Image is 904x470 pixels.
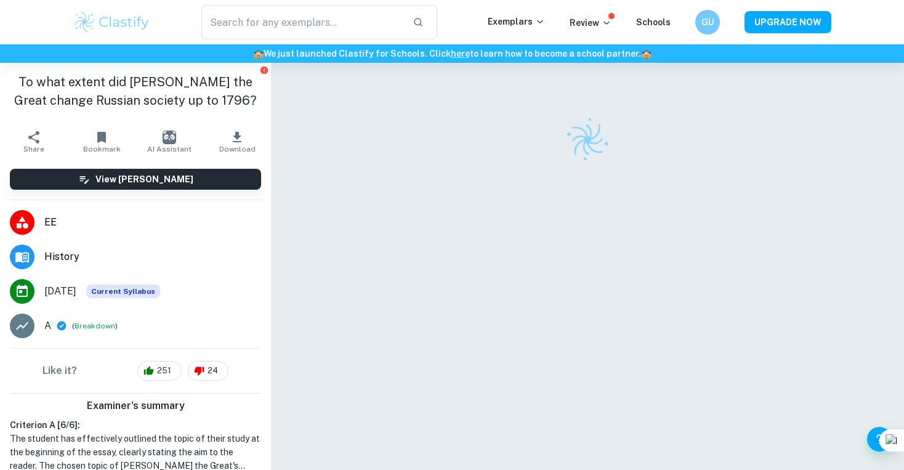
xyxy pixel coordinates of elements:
button: UPGRADE NOW [745,11,831,33]
h6: We just launched Clastify for Schools. Click to learn how to become a school partner. [2,47,902,60]
span: [DATE] [44,284,76,299]
span: 251 [150,365,178,377]
span: Bookmark [83,145,121,153]
button: View [PERSON_NAME] [10,169,261,190]
span: EE [44,215,261,230]
span: Share [23,145,44,153]
h6: View [PERSON_NAME] [95,172,193,186]
span: 🏫 [253,49,264,59]
div: 251 [137,361,182,381]
h6: Examiner's summary [5,399,266,413]
p: Exemplars [488,15,545,28]
button: GU [695,10,720,34]
div: This exemplar is based on the current syllabus. Feel free to refer to it for inspiration/ideas wh... [86,285,160,298]
button: Help and Feedback [867,427,892,452]
h1: To what extent did [PERSON_NAME] the Great change Russian society up to 1796? [10,73,261,110]
button: Bookmark [68,124,135,159]
button: Breakdown [75,320,115,331]
input: Search for any exemplars... [201,5,403,39]
span: 🏫 [641,49,652,59]
a: Schools [636,17,671,27]
button: Report issue [259,65,268,75]
span: ( ) [72,320,118,332]
span: AI Assistant [147,145,192,153]
span: 24 [201,365,225,377]
h6: Like it? [42,363,77,378]
span: History [44,249,261,264]
img: Clastify logo [557,110,618,170]
p: A [44,318,51,333]
button: Download [203,124,271,159]
a: here [451,49,470,59]
img: AI Assistant [163,131,176,144]
h6: GU [701,15,715,29]
div: 24 [188,361,228,381]
button: AI Assistant [135,124,203,159]
span: Download [219,145,256,153]
p: Review [570,16,611,30]
img: Clastify logo [73,10,151,34]
h6: Criterion A [ 6 / 6 ]: [10,418,261,432]
span: Current Syllabus [86,285,160,298]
